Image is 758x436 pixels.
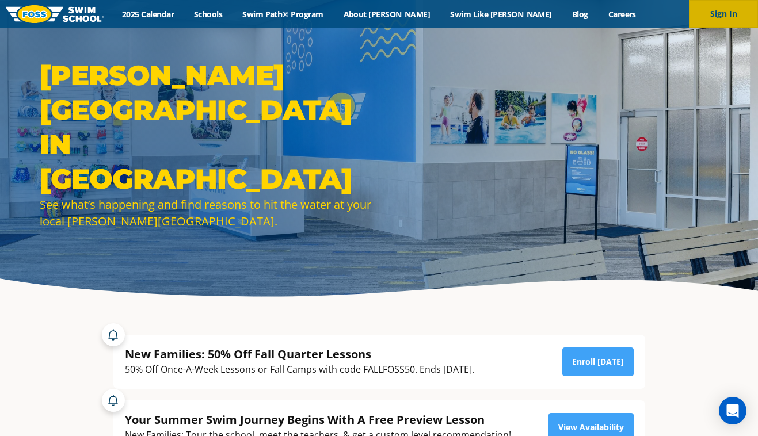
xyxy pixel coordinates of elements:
[562,9,598,20] a: Blog
[125,362,474,377] div: 50% Off Once-A-Week Lessons or Fall Camps with code FALLFOSS50. Ends [DATE].
[562,347,634,376] a: Enroll [DATE]
[125,412,511,427] div: Your Summer Swim Journey Begins With A Free Preview Lesson
[6,5,104,23] img: FOSS Swim School Logo
[184,9,233,20] a: Schools
[112,9,184,20] a: 2025 Calendar
[333,9,440,20] a: About [PERSON_NAME]
[598,9,646,20] a: Careers
[440,9,562,20] a: Swim Like [PERSON_NAME]
[40,58,374,196] h1: [PERSON_NAME][GEOGRAPHIC_DATA] in [GEOGRAPHIC_DATA]
[233,9,333,20] a: Swim Path® Program
[125,346,474,362] div: New Families: 50% Off Fall Quarter Lessons
[719,397,746,424] div: Open Intercom Messenger
[40,196,374,230] div: See what’s happening and find reasons to hit the water at your local [PERSON_NAME][GEOGRAPHIC_DATA].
